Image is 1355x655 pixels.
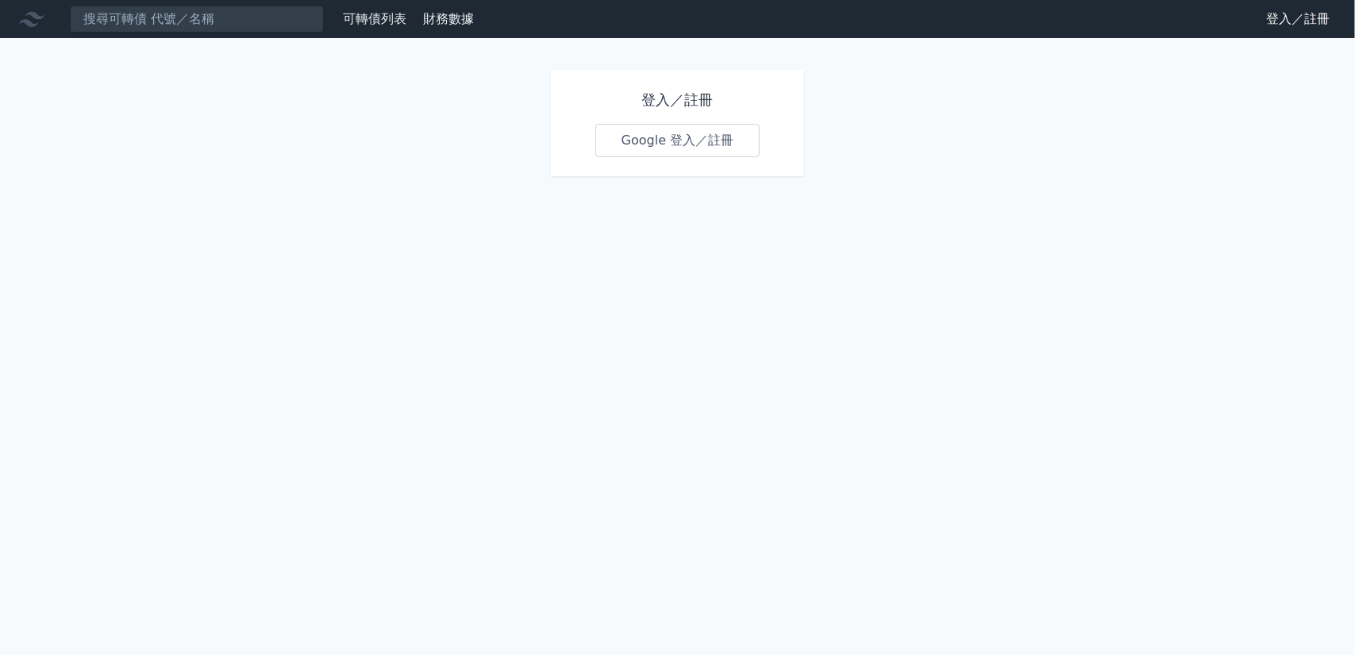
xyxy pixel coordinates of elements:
a: Google 登入／註冊 [595,124,760,157]
a: 財務數據 [423,11,474,26]
h1: 登入／註冊 [595,89,760,111]
input: 搜尋可轉債 代號／名稱 [70,6,324,33]
a: 登入／註冊 [1253,6,1342,32]
a: 可轉債列表 [343,11,406,26]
